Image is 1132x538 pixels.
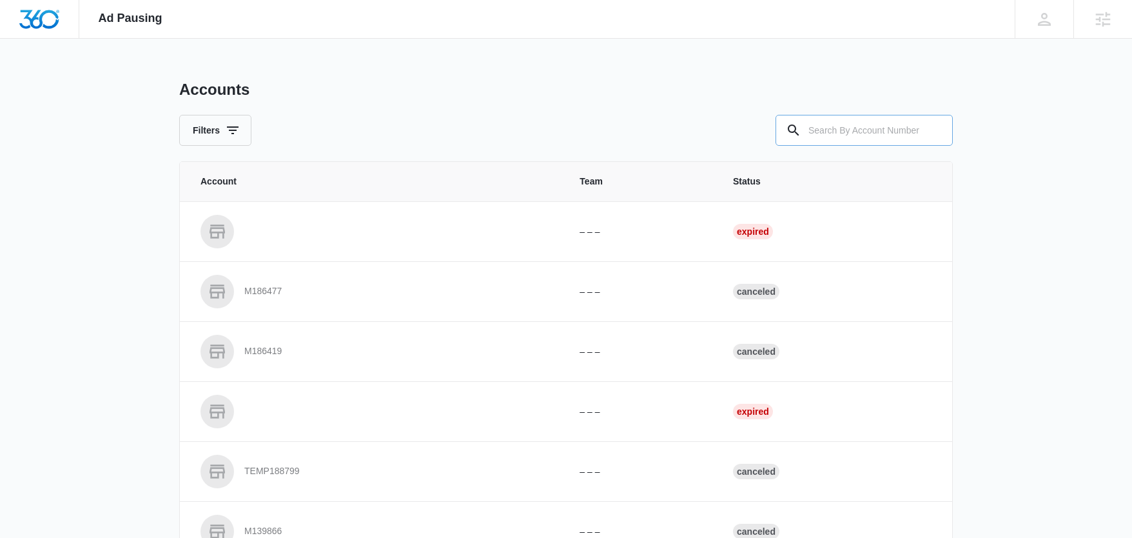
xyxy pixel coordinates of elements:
span: Status [733,175,932,188]
p: M186477 [244,285,282,298]
p: – – – [580,465,702,479]
p: M186419 [244,345,282,358]
p: – – – [580,345,702,359]
span: Team [580,175,702,188]
div: Expired [733,224,773,239]
p: – – – [580,225,702,239]
div: Expired [733,404,773,419]
h1: Accounts [179,80,249,99]
a: M186419 [200,335,549,368]
span: Account [200,175,549,188]
a: TEMP188799 [200,455,549,488]
button: Filters [179,115,251,146]
p: – – – [580,405,702,419]
div: Canceled [733,344,779,359]
span: Ad Pausing [99,12,162,25]
p: – – – [580,285,702,299]
div: Canceled [733,464,779,479]
div: Canceled [733,284,779,299]
p: TEMP188799 [244,465,300,478]
input: Search By Account Number [776,115,953,146]
p: M139866 [244,525,282,538]
a: M186477 [200,275,549,308]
